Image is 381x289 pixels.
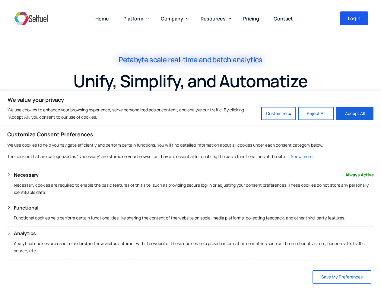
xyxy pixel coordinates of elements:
span: batch [212,55,231,64]
p: Necessary cookies are required to enable the basic features of this site, such as providing secur... [14,182,374,196]
p: We use cookies to enhance your browsing experience, serve personalized ads or content, and analyz... [8,106,257,121]
span: scale [149,55,167,64]
span: Customize Consent Preferences [7,131,93,138]
span: Petabyte [119,55,148,64]
button: Necessary [14,171,39,179]
p: We use cookies to help you navigate efficiently and perform certain functions. You will find deta... [7,141,374,149]
span: Contact [274,15,293,22]
button: Show more [291,153,313,160]
a: Login [340,11,368,25]
span: Home [95,15,109,22]
iframe: Chat Widget [281,224,381,289]
p: Analytical cookies are used to understand how visitors interact with the website. These cookies h... [14,240,374,254]
p: Functional cookies help perform certain functionalities like sharing the content of the website o... [14,214,374,222]
span: Resources [201,15,226,22]
img: Selfuel - Democratizing Innovation [13,9,49,27]
button: Accept All [336,107,373,120]
h1: Unify, Simplify, and Automatize [10,70,372,92]
span: Platform [123,15,143,22]
p: The cookies that are categorized as "Necessary" are stored on your browser as they are essential ... [7,153,374,160]
button: Functional [14,204,38,211]
button: Reject All [298,107,334,120]
span: Always Active [345,171,374,179]
span: analytics [233,55,262,64]
span: and [199,55,211,64]
p: We value your privacy [8,96,373,103]
span: Company [161,15,183,22]
span: Login [348,16,360,21]
button: Customize [261,107,296,120]
span: real-time [168,55,198,64]
span: Pricing [243,15,259,22]
button: Analytics [14,230,36,237]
